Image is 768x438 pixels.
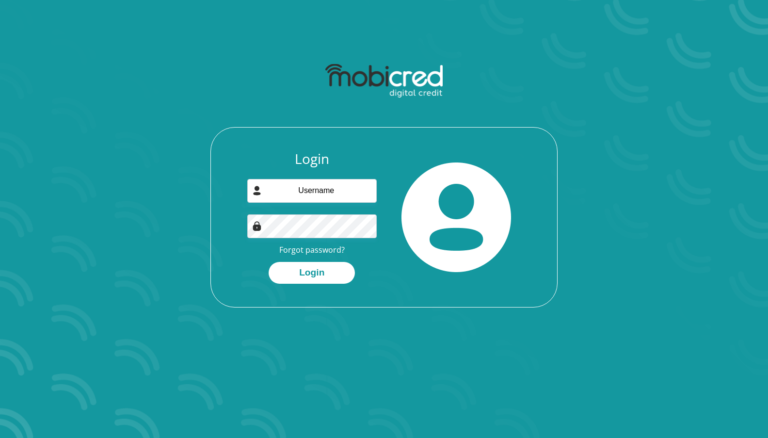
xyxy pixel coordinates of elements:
[247,179,377,203] input: Username
[279,244,345,255] a: Forgot password?
[252,186,262,195] img: user-icon image
[247,151,377,167] h3: Login
[269,262,355,284] button: Login
[325,64,442,98] img: mobicred logo
[252,221,262,231] img: Image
